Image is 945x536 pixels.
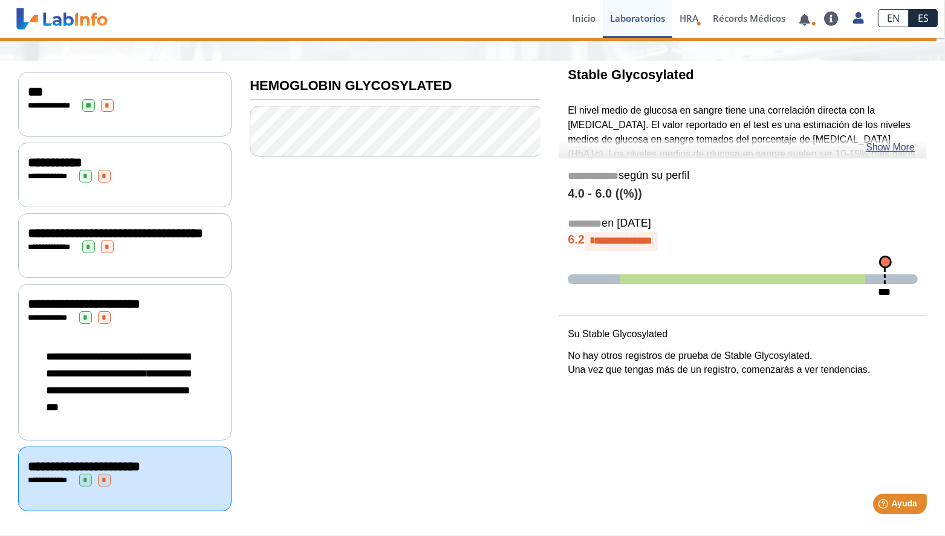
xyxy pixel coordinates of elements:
p: No hay otros registros de prueba de Stable Glycosylated. Una vez que tengas más de un registro, c... [568,349,918,378]
b: Stable Glycosylated [568,67,694,82]
a: ES [909,9,938,27]
h4: 4.0 - 6.0 ((%)) [568,187,918,201]
a: EN [878,9,909,27]
h5: según su perfil [568,169,918,183]
p: El nivel medio de glucosa en sangre tiene una correlación directa con la [MEDICAL_DATA]. El valor... [568,103,918,176]
iframe: Help widget launcher [837,489,932,523]
p: Su Stable Glycosylated [568,327,918,341]
h5: en [DATE] [568,217,918,231]
span: HRA [680,12,698,24]
h4: 6.2 [568,232,918,250]
b: HEMOGLOBIN GLYCOSYLATED [250,78,452,93]
a: Show More [866,140,915,155]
